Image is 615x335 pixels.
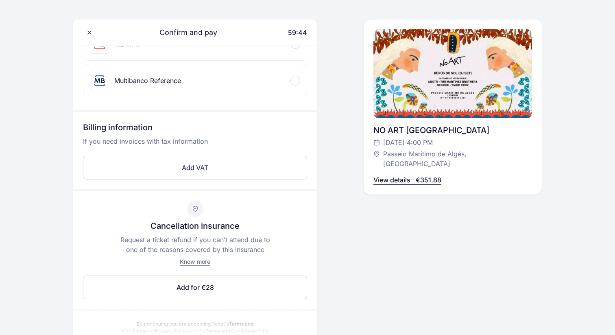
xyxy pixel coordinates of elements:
span: Add for €28 [177,282,214,292]
p: View details · €351.88 [373,175,441,185]
button: Add for €28 [83,276,307,299]
a: Privacy Policy [155,328,188,334]
h3: Billing information [83,122,307,136]
span: Know more [180,258,210,265]
p: If you need invoices with tax information [83,136,307,153]
div: Multibanco Reference [114,76,181,85]
a: Terms and Conditions [205,328,255,334]
span: Confirm and pay [150,27,217,38]
span: Passeio Maritimo de Algés, [GEOGRAPHIC_DATA] [383,149,524,169]
p: Cancellation insurance [150,220,240,232]
span: [DATE] 4:00 PM [383,138,433,147]
p: Request a ticket refund if you can’t attend due to one of the reasons covered by this insurance [117,235,273,254]
span: 59:44 [288,28,307,37]
button: Add VAT [83,156,307,180]
div: NO ART [GEOGRAPHIC_DATA] [373,125,532,136]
